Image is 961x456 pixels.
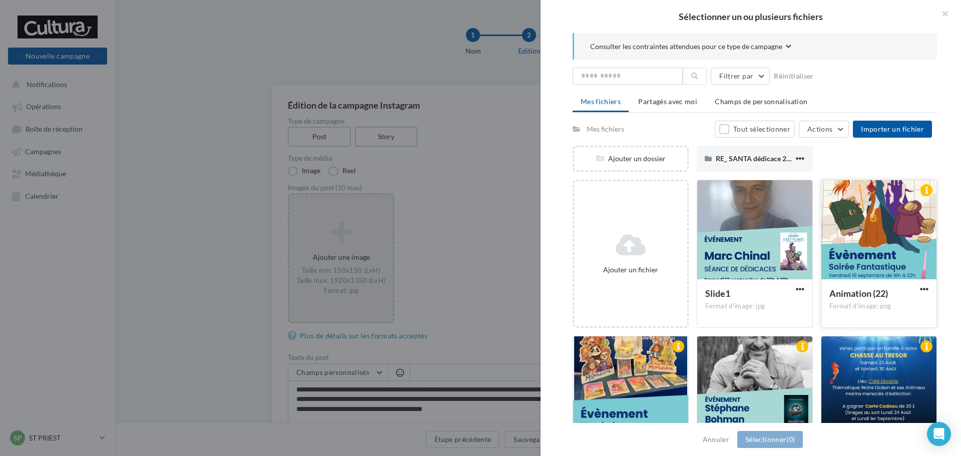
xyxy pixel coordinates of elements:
div: Mes fichiers [587,124,624,134]
h2: Sélectionner un ou plusieurs fichiers [557,12,945,21]
span: RE_ SANTA dédicace 29 Juin Cultura St Priest [716,154,858,163]
span: Champs de personnalisation [715,97,807,106]
button: Consulter les contraintes attendues pour ce type de campagne [590,41,791,54]
span: Slide1 [705,288,730,299]
button: Filtrer par [711,68,770,85]
span: Partagés avec moi [638,97,697,106]
button: Réinitialiser [770,70,818,82]
span: (0) [786,435,795,443]
button: Sélectionner(0) [737,431,803,448]
div: Format d'image: jpg [705,302,804,311]
span: Animation (22) [829,288,888,299]
button: Annuler [699,433,733,445]
div: Ajouter un fichier [578,265,683,275]
div: Open Intercom Messenger [927,422,951,446]
button: Tout sélectionner [715,121,795,138]
span: Consulter les contraintes attendues pour ce type de campagne [590,42,782,52]
span: Importer un fichier [861,125,924,133]
button: Importer un fichier [853,121,932,138]
span: Actions [807,125,832,133]
div: Ajouter un dossier [574,154,687,164]
button: Actions [799,121,849,138]
div: Format d'image: png [829,302,928,311]
span: Mes fichiers [581,97,621,106]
